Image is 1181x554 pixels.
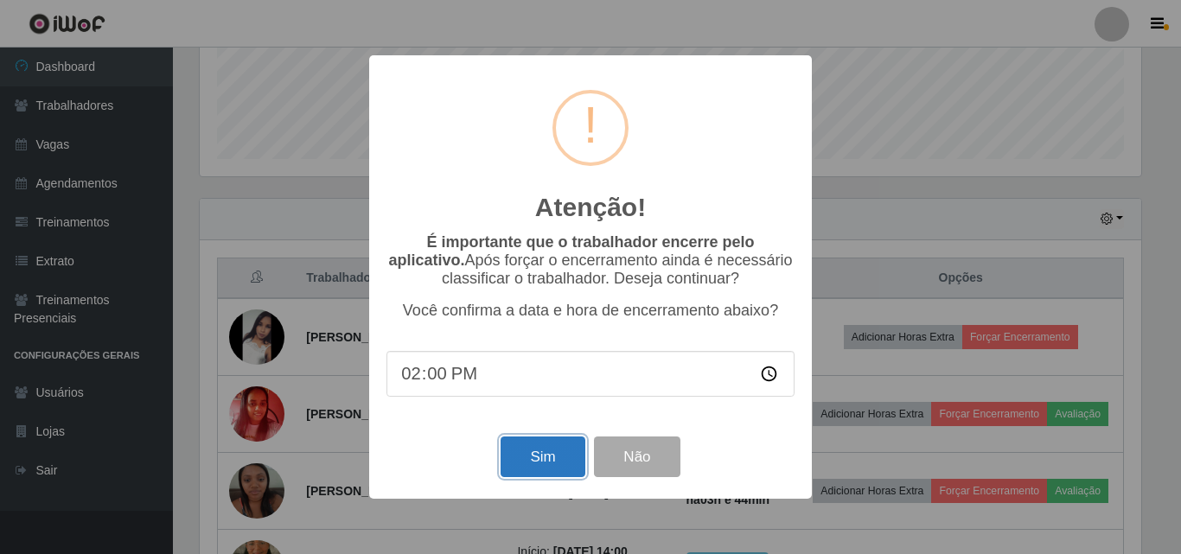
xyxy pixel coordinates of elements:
h2: Atenção! [535,192,646,223]
b: É importante que o trabalhador encerre pelo aplicativo. [388,233,754,269]
button: Não [594,436,680,477]
p: Você confirma a data e hora de encerramento abaixo? [386,302,795,320]
button: Sim [501,436,584,477]
p: Após forçar o encerramento ainda é necessário classificar o trabalhador. Deseja continuar? [386,233,795,288]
